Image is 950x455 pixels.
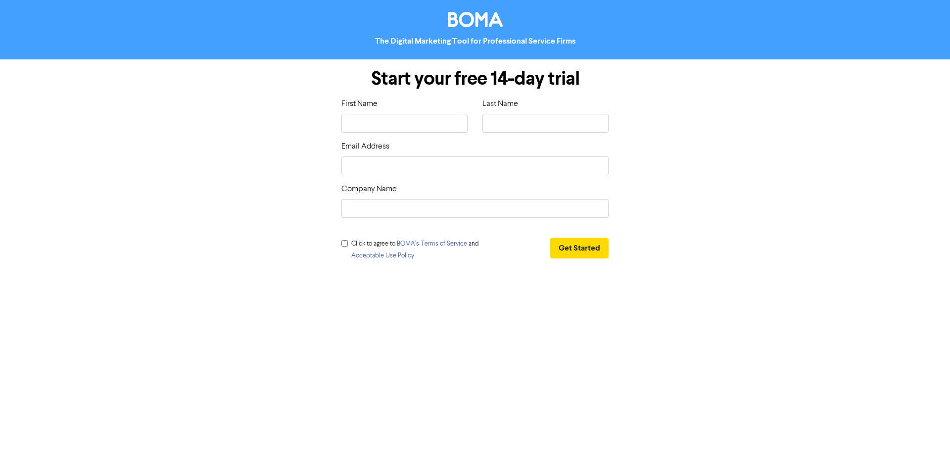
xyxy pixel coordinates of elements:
[550,238,609,258] button: Get Started
[351,253,414,259] a: Acceptable Use Policy
[351,241,479,259] span: Click to agree to and
[448,12,503,27] img: BOMA Logo
[341,98,378,110] label: First Name
[375,36,575,46] strong: The Digital Marketing Tool for Professional Service Firms
[341,141,389,152] label: Email Address
[901,407,950,455] iframe: Chat Widget
[397,241,467,247] a: BOMA’s Terms of Service
[341,67,609,90] h1: Start your free 14-day trial
[341,183,397,195] label: Company Name
[482,98,518,110] label: Last Name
